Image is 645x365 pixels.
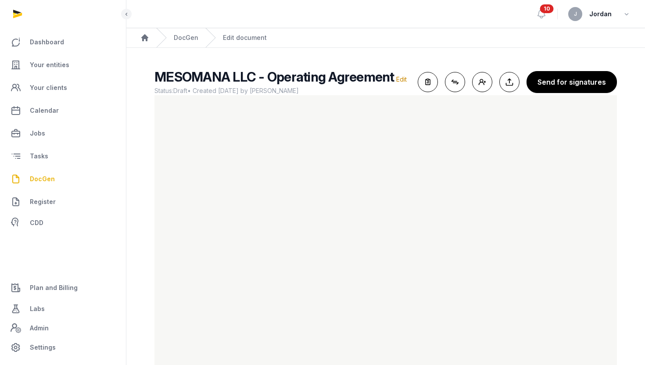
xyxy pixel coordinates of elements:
span: Jordan [589,9,612,19]
a: Dashboard [7,32,119,53]
a: Labs [7,298,119,319]
button: Send for signatures [527,71,617,93]
nav: Breadcrumb [126,28,645,48]
span: Plan and Billing [30,283,78,293]
span: Admin [30,323,49,333]
a: Calendar [7,100,119,121]
a: Jobs [7,123,119,144]
span: J [574,11,577,17]
span: Calendar [30,105,59,116]
a: CDD [7,214,119,232]
a: Tasks [7,146,119,167]
a: Settings [7,337,119,358]
span: Labs [30,304,45,314]
span: Your clients [30,82,67,93]
a: Plan and Billing [7,277,119,298]
span: Your entities [30,60,69,70]
button: J [568,7,582,21]
span: Edit [396,75,407,83]
span: DocGen [30,174,55,184]
span: 10 [540,4,554,13]
a: Admin [7,319,119,337]
span: Dashboard [30,37,64,47]
span: Jobs [30,128,45,139]
a: DocGen [7,168,119,190]
span: Register [30,197,56,207]
span: Settings [30,342,56,353]
div: Edit document [223,33,267,42]
span: Draft [173,87,187,94]
a: DocGen [174,33,198,42]
a: Register [7,191,119,212]
span: MESOMANA LLC - Operating Agreement [154,69,394,85]
span: Tasks [30,151,48,161]
a: Your entities [7,54,119,75]
span: CDD [30,218,43,228]
a: Your clients [7,77,119,98]
span: Status: • Created [DATE] by [PERSON_NAME] [154,86,411,95]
